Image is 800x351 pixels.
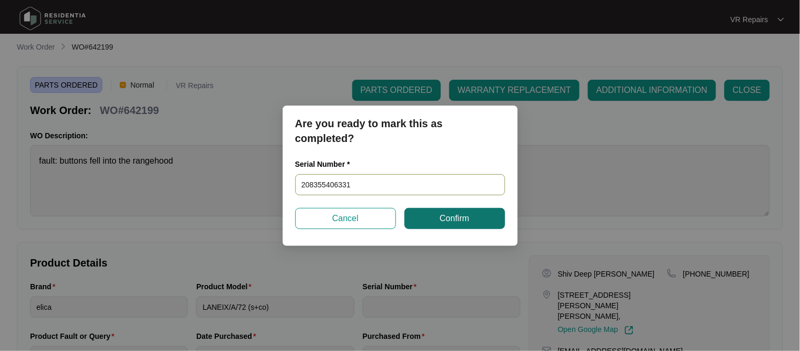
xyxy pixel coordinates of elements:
button: Cancel [295,208,396,229]
label: Serial Number * [295,159,358,169]
p: Are you ready to mark this as [295,116,505,131]
button: Confirm [404,208,505,229]
p: completed? [295,131,505,146]
span: Cancel [332,212,359,225]
span: Confirm [440,212,469,225]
